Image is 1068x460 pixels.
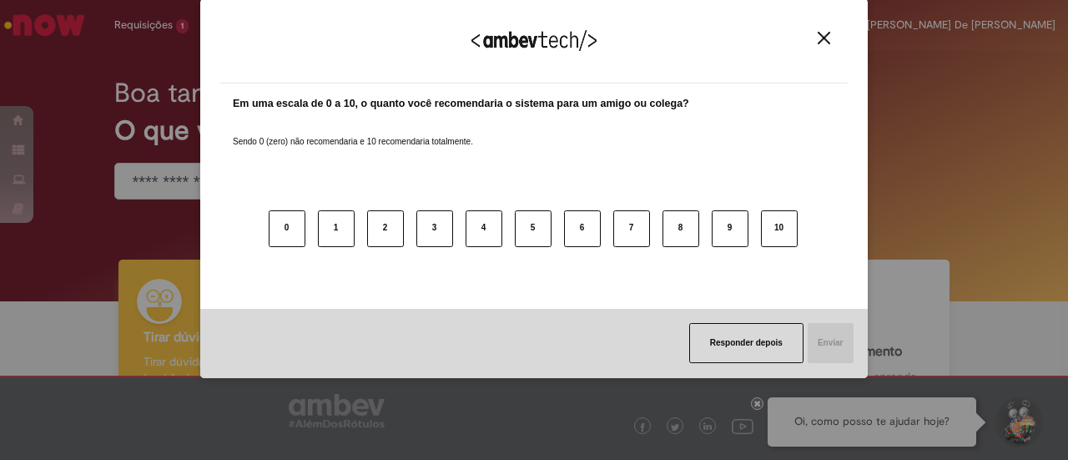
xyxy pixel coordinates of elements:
img: Close [818,32,830,44]
button: 10 [761,210,798,247]
button: 6 [564,210,601,247]
label: Em uma escala de 0 a 10, o quanto você recomendaria o sistema para um amigo ou colega? [233,96,689,112]
button: 5 [515,210,552,247]
button: 1 [318,210,355,247]
button: Close [813,31,835,45]
button: 8 [662,210,699,247]
button: 7 [613,210,650,247]
button: Responder depois [689,323,804,363]
button: 4 [466,210,502,247]
button: 2 [367,210,404,247]
button: 3 [416,210,453,247]
button: 0 [269,210,305,247]
label: Sendo 0 (zero) não recomendaria e 10 recomendaria totalmente. [233,116,473,148]
button: 9 [712,210,748,247]
img: Logo Ambevtech [471,30,597,51]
